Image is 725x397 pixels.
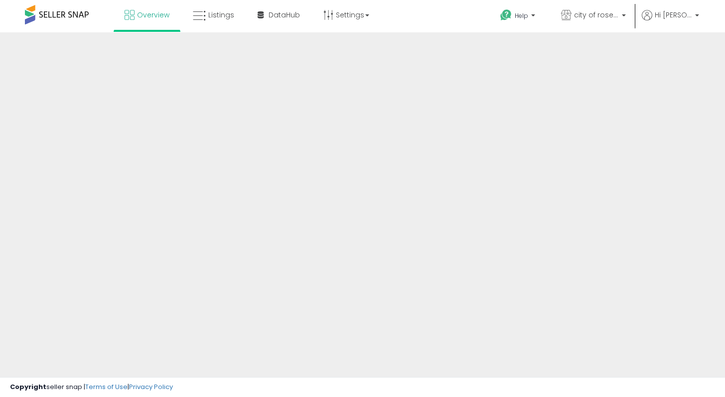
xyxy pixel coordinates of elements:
a: Help [492,1,545,32]
span: Overview [137,10,169,20]
span: Help [515,11,528,20]
a: Privacy Policy [129,382,173,392]
i: Get Help [500,9,512,21]
div: seller snap | | [10,383,173,392]
strong: Copyright [10,382,46,392]
span: Listings [208,10,234,20]
span: Hi [PERSON_NAME] [655,10,692,20]
span: city of roses distributors llc [574,10,619,20]
span: DataHub [269,10,300,20]
a: Terms of Use [85,382,128,392]
a: Hi [PERSON_NAME] [642,10,699,32]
